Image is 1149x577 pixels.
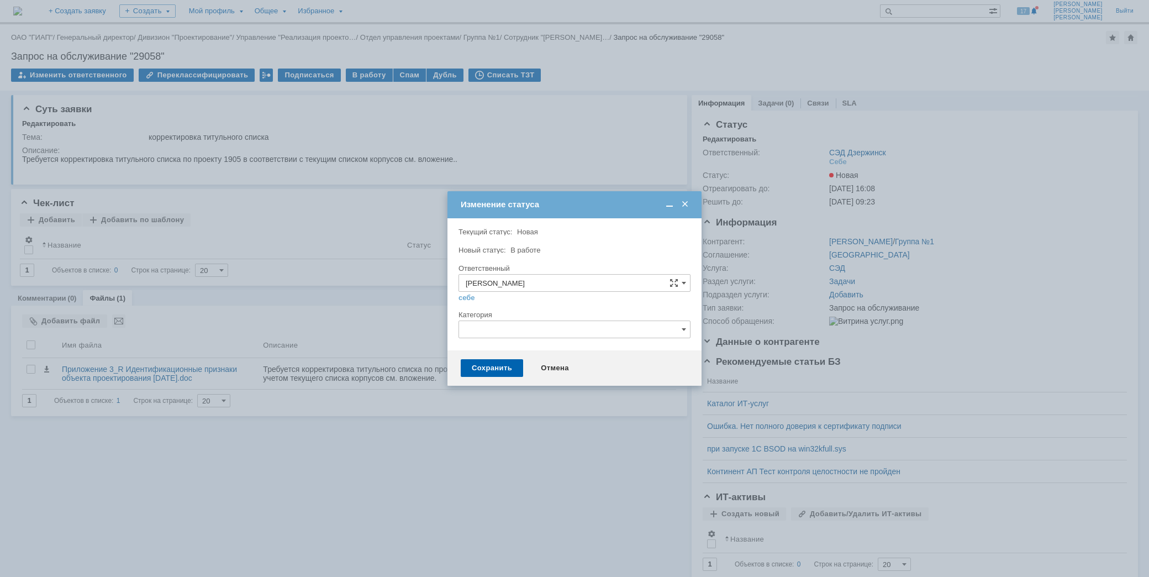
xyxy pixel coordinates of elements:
[510,246,540,254] span: В работе
[458,265,688,272] div: Ответственный
[517,228,538,236] span: Новая
[458,228,512,236] label: Текущий статус:
[461,200,691,209] div: Изменение статуса
[458,293,475,302] a: себе
[670,279,678,287] span: Сложная форма
[458,246,506,254] label: Новый статус:
[679,200,691,209] span: Закрыть
[458,311,688,318] div: Категория
[664,200,675,209] span: Свернуть (Ctrl + M)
